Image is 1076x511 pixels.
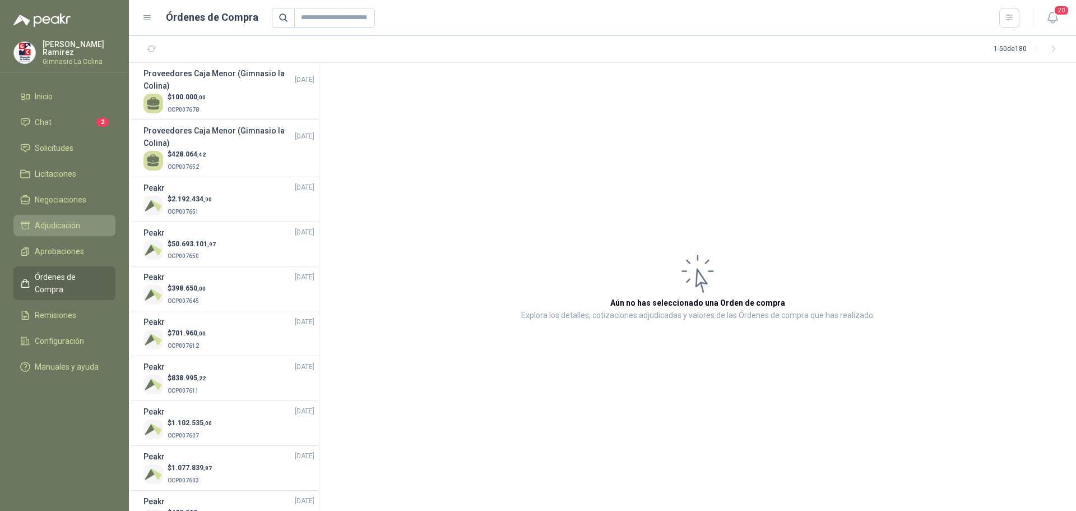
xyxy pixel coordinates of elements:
[13,137,115,159] a: Solicitudes
[171,329,206,337] span: 701.960
[168,463,212,473] p: $
[143,227,314,262] a: Peakr[DATE] Company Logo$50.693.101,97OCP007650
[171,374,206,382] span: 838.995
[143,406,165,418] h3: Peakr
[168,209,199,215] span: OCP007651
[143,420,163,439] img: Company Logo
[295,182,314,193] span: [DATE]
[13,13,71,27] img: Logo peakr
[171,284,206,292] span: 398.650
[168,107,199,113] span: OCP007678
[168,418,212,429] p: $
[35,271,105,296] span: Órdenes de Compra
[13,356,115,378] a: Manuales y ayuda
[143,450,165,463] h3: Peakr
[143,361,165,373] h3: Peakr
[168,283,206,294] p: $
[168,432,199,439] span: OCP007607
[143,67,314,115] a: Proveedores Caja Menor (Gimnasio la Colina)[DATE] $100.000,00OCP007678
[143,316,165,328] h3: Peakr
[1042,8,1063,28] button: 20
[295,227,314,238] span: [DATE]
[143,375,163,394] img: Company Logo
[168,92,206,103] p: $
[197,151,206,158] span: ,42
[143,182,165,194] h3: Peakr
[13,163,115,185] a: Licitaciones
[197,375,206,381] span: ,22
[13,266,115,300] a: Órdenes de Compra
[295,131,314,142] span: [DATE]
[43,58,115,65] p: Gimnasio La Colina
[1054,5,1069,16] span: 20
[96,118,109,127] span: 2
[143,67,295,92] h3: Proveedores Caja Menor (Gimnasio la Colina)
[13,215,115,236] a: Adjudicación
[143,450,314,486] a: Peakr[DATE] Company Logo$1.077.839,87OCP007603
[143,271,314,306] a: Peakr[DATE] Company Logo$398.650,00OCP007645
[295,75,314,85] span: [DATE]
[35,335,84,347] span: Configuración
[143,182,314,217] a: Peakr[DATE] Company Logo$2.192.434,90OCP007651
[168,343,199,349] span: OCP007612
[35,245,84,257] span: Aprobaciones
[168,239,216,250] p: $
[203,465,212,471] span: ,87
[171,195,212,203] span: 2.192.434
[168,298,199,304] span: OCP007645
[13,305,115,326] a: Remisiones
[143,361,314,396] a: Peakr[DATE] Company Logo$838.995,22OCP007611
[295,496,314,507] span: [DATE]
[35,116,52,128] span: Chat
[197,330,206,337] span: ,00
[143,196,163,215] img: Company Logo
[143,464,163,484] img: Company Logo
[143,125,314,172] a: Proveedores Caja Menor (Gimnasio la Colina)[DATE] $428.064,42OCP007652
[35,142,73,154] span: Solicitudes
[35,309,76,321] span: Remisiones
[43,40,115,56] p: [PERSON_NAME] Ramirez
[143,406,314,441] a: Peakr[DATE] Company Logo$1.102.535,00OCP007607
[521,309,875,323] p: Explora los detalles, cotizaciones adjudicadas y valores de las Órdenes de compra que has realizado.
[143,316,314,351] a: Peakr[DATE] Company Logo$701.960,00OCP007612
[14,42,35,63] img: Company Logo
[171,150,206,158] span: 428.064
[143,240,163,260] img: Company Logo
[203,420,212,426] span: ,00
[13,330,115,352] a: Configuración
[168,253,199,259] span: OCP007650
[994,40,1063,58] div: 1 - 50 de 180
[168,194,212,205] p: $
[168,149,206,160] p: $
[171,240,216,248] span: 50.693.101
[203,196,212,202] span: ,90
[295,362,314,372] span: [DATE]
[168,477,199,484] span: OCP007603
[197,94,206,100] span: ,00
[295,451,314,462] span: [DATE]
[168,164,199,170] span: OCP007652
[35,194,86,206] span: Negociaciones
[13,86,115,107] a: Inicio
[171,419,212,427] span: 1.102.535
[295,272,314,283] span: [DATE]
[610,297,785,309] h3: Aún no has seleccionado una Orden de compra
[13,241,115,262] a: Aprobaciones
[143,125,295,149] h3: Proveedores Caja Menor (Gimnasio la Colina)
[171,93,206,101] span: 100.000
[197,286,206,292] span: ,00
[168,373,206,384] p: $
[295,317,314,328] span: [DATE]
[35,361,99,373] span: Manuales y ayuda
[143,227,165,239] h3: Peakr
[35,90,53,103] span: Inicio
[143,495,165,508] h3: Peakr
[143,285,163,305] img: Company Logo
[143,330,163,349] img: Company Logo
[143,271,165,283] h3: Peakr
[166,10,258,25] h1: Órdenes de Compra
[35,219,80,232] span: Adjudicación
[168,328,206,339] p: $
[171,464,212,472] span: 1.077.839
[35,168,76,180] span: Licitaciones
